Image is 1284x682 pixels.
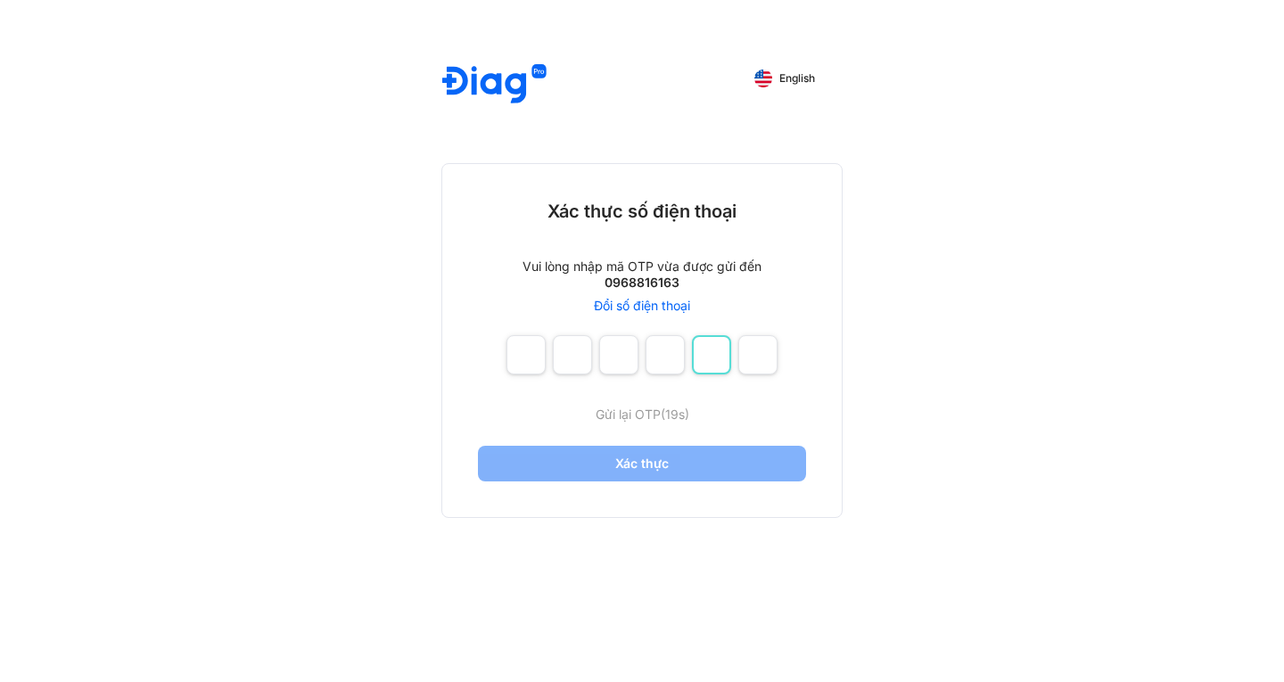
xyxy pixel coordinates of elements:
[478,446,806,481] button: Xác thực
[742,64,827,93] button: English
[605,275,679,291] div: 0968816163
[442,64,547,106] img: logo
[547,200,737,223] div: Xác thực số điện thoại
[594,298,690,314] a: Đổi số điện thoại
[754,70,772,87] img: English
[779,72,815,85] span: English
[523,259,761,275] div: Vui lòng nhập mã OTP vừa được gửi đến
